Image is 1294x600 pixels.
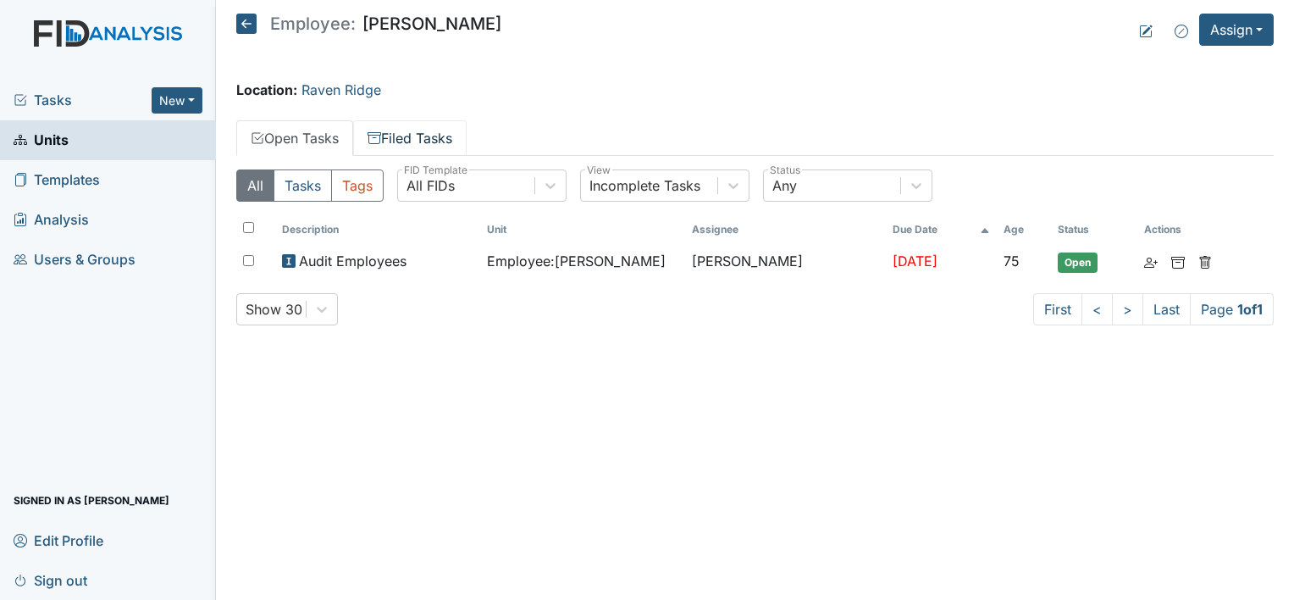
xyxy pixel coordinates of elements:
span: 75 [1004,253,1020,269]
nav: task-pagination [1033,293,1274,325]
th: Toggle SortBy [275,215,480,244]
strong: 1 of 1 [1237,301,1263,318]
th: Toggle SortBy [886,215,997,244]
span: Employee : [PERSON_NAME] [487,251,666,271]
td: [PERSON_NAME] [685,244,886,280]
button: Tasks [274,169,332,202]
a: > [1112,293,1143,325]
h5: [PERSON_NAME] [236,14,501,34]
a: Delete [1198,251,1212,271]
span: Users & Groups [14,247,135,273]
span: Edit Profile [14,527,103,553]
button: Tags [331,169,384,202]
th: Assignee [685,215,886,244]
input: Toggle All Rows Selected [243,222,254,233]
span: [DATE] [893,253,937,269]
span: Templates [14,167,100,193]
button: Assign [1199,14,1274,46]
th: Toggle SortBy [480,215,685,244]
a: Raven Ridge [301,81,381,98]
a: Open Tasks [236,120,353,156]
div: Open Tasks [236,169,1274,325]
th: Toggle SortBy [1051,215,1137,244]
div: Incomplete Tasks [589,175,700,196]
div: Type filter [236,169,384,202]
span: Open [1058,253,1098,273]
span: Sign out [14,567,87,593]
span: Units [14,127,69,153]
th: Toggle SortBy [997,215,1051,244]
div: All FIDs [406,175,455,196]
strong: Location: [236,81,297,98]
span: Analysis [14,207,89,233]
button: All [236,169,274,202]
a: First [1033,293,1082,325]
span: Signed in as [PERSON_NAME] [14,487,169,514]
a: Filed Tasks [353,120,467,156]
span: Audit Employees [299,251,406,271]
span: Employee: [270,15,356,32]
a: Tasks [14,90,152,110]
span: Page [1190,293,1274,325]
a: Archive [1171,251,1185,271]
div: Any [772,175,797,196]
a: Last [1142,293,1191,325]
div: Show 30 [246,299,302,319]
th: Actions [1137,215,1222,244]
button: New [152,87,202,114]
a: < [1081,293,1113,325]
